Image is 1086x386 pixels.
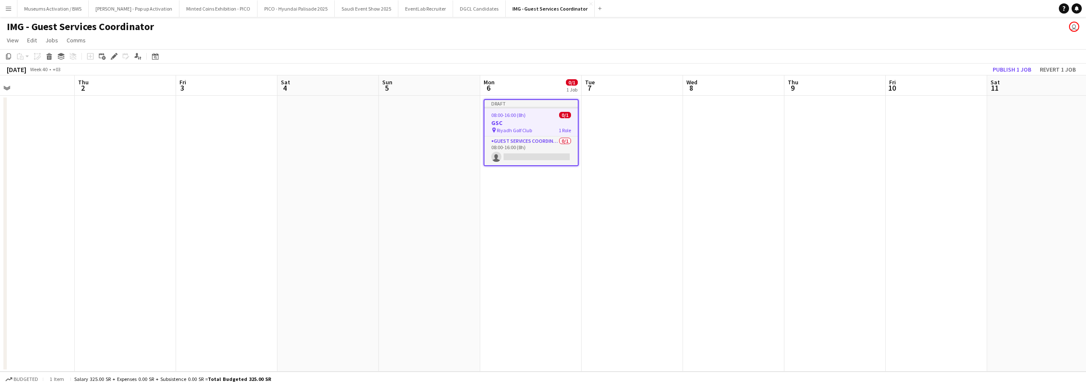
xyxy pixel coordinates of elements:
[4,375,39,384] button: Budgeted
[7,36,19,44] span: View
[74,376,271,382] div: Salary 325.00 SR + Expenses 0.00 SR + Subsistence 0.00 SR =
[1036,64,1079,75] button: Revert 1 job
[989,64,1035,75] button: Publish 1 job
[45,36,58,44] span: Jobs
[335,0,398,17] button: Saudi Event Show 2025
[7,20,154,33] h1: IMG - Guest Services Coordinator
[7,65,26,74] div: [DATE]
[208,376,271,382] span: Total Budgeted 325.00 SR
[14,376,38,382] span: Budgeted
[506,0,595,17] button: IMG - Guest Services Coordinator
[258,0,335,17] button: PICO - Hyundai Palisade 2025
[453,0,506,17] button: DGCL Candidates
[67,36,86,44] span: Comms
[89,0,179,17] button: [PERSON_NAME] - Pop up Activation
[28,66,49,72] span: Week 40
[24,35,40,46] a: Edit
[27,36,37,44] span: Edit
[47,376,67,382] span: 1 item
[53,66,61,72] div: +03
[42,35,62,46] a: Jobs
[3,35,22,46] a: View
[179,0,258,17] button: Minted Coins Exhibition - PICO
[1069,22,1079,32] app-user-avatar: Salman AlQurni
[398,0,453,17] button: EventLab Recruiter
[17,0,89,17] button: Museums Activation / BWS
[63,35,89,46] a: Comms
